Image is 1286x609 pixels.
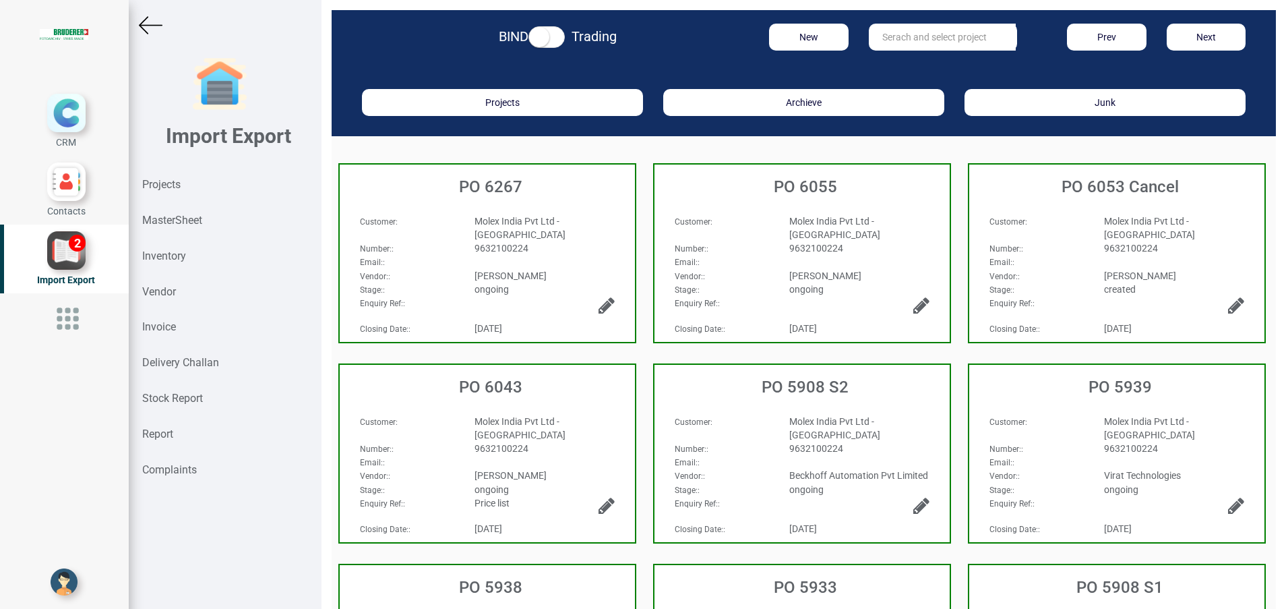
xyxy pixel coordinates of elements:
[360,458,385,467] span: :
[474,523,502,534] span: [DATE]
[789,416,880,440] span: Molex India Pvt Ltd - [GEOGRAPHIC_DATA]
[360,525,408,534] strong: Closing Date:
[989,417,1027,427] span: :
[789,270,861,281] span: [PERSON_NAME]
[1104,523,1132,534] span: [DATE]
[360,444,392,454] strong: Number:
[360,525,410,534] span: :
[789,323,817,334] span: [DATE]
[989,272,1018,281] strong: Vendor:
[675,258,700,267] span: :
[142,214,202,227] strong: MasterSheet
[474,498,510,509] span: Price list
[989,285,1012,295] strong: Stage:
[976,378,1264,396] h3: PO 5939
[989,285,1014,295] span: :
[989,458,1012,467] strong: Email:
[360,324,408,334] strong: Closing Date:
[989,244,1021,254] strong: Number:
[989,444,1021,454] strong: Number:
[360,285,385,295] span: :
[1104,484,1138,495] span: ongoing
[675,244,706,254] strong: Number:
[663,89,944,116] button: Archieve
[572,28,617,45] strong: Trading
[360,458,383,467] strong: Email:
[142,428,173,440] strong: Report
[675,258,698,267] strong: Email:
[989,324,1038,334] strong: Closing Date:
[989,471,1020,481] span: :
[360,444,394,454] span: :
[360,486,385,495] span: :
[661,178,950,196] h3: PO 6055
[499,28,528,45] strong: BIND
[989,299,1033,308] strong: Enquiry Ref:
[1104,323,1132,334] span: [DATE]
[661,579,950,596] h3: PO 5933
[360,471,388,481] strong: Vendor:
[1104,216,1195,240] span: Molex India Pvt Ltd - [GEOGRAPHIC_DATA]
[1104,284,1136,295] span: created
[474,443,528,454] span: 9632100224
[360,285,383,295] strong: Stage:
[1104,470,1181,481] span: Virat Technologies
[346,378,635,396] h3: PO 6043
[37,274,95,285] span: Import Export
[1104,270,1176,281] span: [PERSON_NAME]
[789,484,824,495] span: ongoing
[989,444,1023,454] span: :
[989,258,1012,267] strong: Email:
[989,217,1025,227] strong: Customer
[360,471,390,481] span: :
[360,417,398,427] span: :
[675,285,700,295] span: :
[675,217,712,227] span: :
[989,272,1020,281] span: :
[989,417,1025,427] strong: Customer
[1067,24,1146,51] button: Prev
[346,178,635,196] h3: PO 6267
[360,499,405,509] span: :
[675,486,698,495] strong: Stage:
[360,272,390,281] span: :
[989,525,1040,534] span: :
[474,243,528,254] span: 9632100224
[360,499,403,509] strong: Enquiry Ref:
[360,324,410,334] span: :
[360,258,383,267] strong: Email:
[142,320,176,333] strong: Invoice
[675,444,706,454] strong: Number:
[142,463,197,476] strong: Complaints
[675,471,703,481] strong: Vendor:
[142,285,176,298] strong: Vendor
[989,324,1040,334] span: :
[989,458,1014,467] span: :
[976,579,1264,596] h3: PO 5908 S1
[675,299,718,308] strong: Enquiry Ref:
[474,470,547,481] span: [PERSON_NAME]
[675,471,705,481] span: :
[360,217,398,227] span: :
[769,24,848,51] button: New
[193,57,247,111] img: garage-closed.png
[47,206,86,216] span: Contacts
[789,284,824,295] span: ongoing
[360,486,383,495] strong: Stage:
[989,471,1018,481] strong: Vendor:
[989,486,1012,495] strong: Stage:
[675,499,718,509] strong: Enquiry Ref:
[675,458,698,467] strong: Email:
[675,272,703,281] strong: Vendor:
[1167,24,1246,51] button: Next
[360,244,394,254] span: :
[675,486,700,495] span: :
[675,299,720,308] span: :
[69,235,86,252] div: 2
[675,417,712,427] span: :
[989,486,1014,495] span: :
[675,499,720,509] span: :
[989,499,1033,509] strong: Enquiry Ref:
[362,89,643,116] button: Projects
[675,244,708,254] span: :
